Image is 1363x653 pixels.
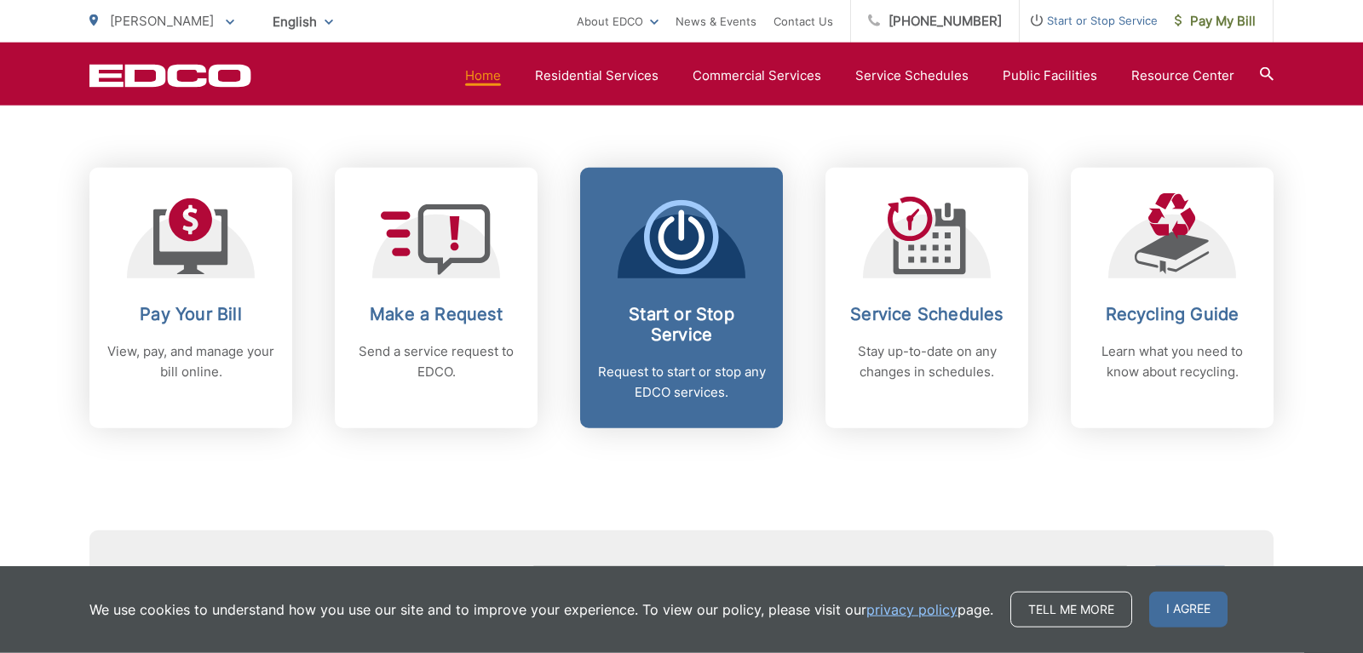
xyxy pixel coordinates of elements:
a: Make a Request Send a service request to EDCO. [335,168,538,428]
h2: Service Schedules [843,304,1011,324]
a: privacy policy [866,599,958,620]
h2: Recycling Guide [1088,304,1257,324]
a: Contact Us [774,11,833,32]
a: News & Events [676,11,756,32]
span: Pay My Bill [1175,11,1256,32]
h2: Pay Your Bill [106,304,275,324]
p: We use cookies to understand how you use our site and to improve your experience. To view our pol... [89,599,993,620]
p: Request to start or stop any EDCO services. [597,362,766,403]
a: Pay Your Bill View, pay, and manage your bill online. [89,168,292,428]
h2: Make a Request [352,304,520,324]
a: Service Schedules [855,66,969,86]
a: EDCD logo. Return to the homepage. [89,64,251,88]
a: Residential Services [535,66,658,86]
a: Service Schedules Stay up-to-date on any changes in schedules. [825,168,1028,428]
span: [PERSON_NAME] [110,13,214,29]
p: Learn what you need to know about recycling. [1088,341,1257,382]
a: Tell me more [1010,592,1132,627]
h2: Start or Stop Service [597,304,766,345]
a: Public Facilities [1003,66,1097,86]
p: Stay up-to-date on any changes in schedules. [843,341,1011,382]
a: About EDCO [577,11,658,32]
a: Commercial Services [693,66,821,86]
span: I agree [1149,592,1228,627]
a: Home [465,66,501,86]
a: Resource Center [1131,66,1234,86]
p: Send a service request to EDCO. [352,341,520,382]
span: English [260,7,346,37]
p: View, pay, and manage your bill online. [106,341,275,382]
a: Recycling Guide Learn what you need to know about recycling. [1071,168,1274,428]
